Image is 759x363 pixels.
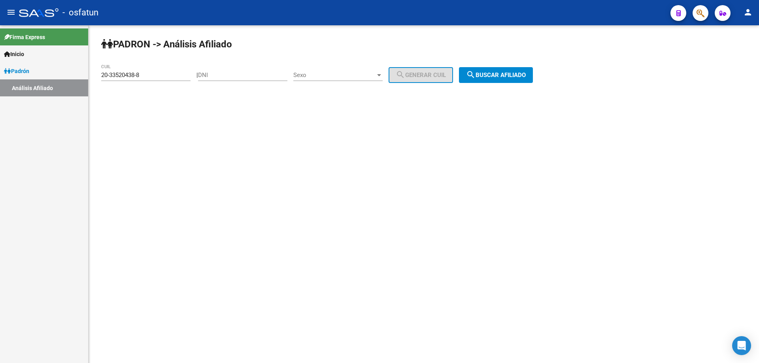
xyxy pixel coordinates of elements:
[4,50,24,58] span: Inicio
[389,67,453,83] button: Generar CUIL
[6,8,16,17] mat-icon: menu
[196,71,459,79] div: |
[466,70,476,79] mat-icon: search
[4,67,29,75] span: Padrón
[743,8,753,17] mat-icon: person
[466,71,526,79] span: Buscar afiliado
[396,71,446,79] span: Generar CUIL
[62,4,98,21] span: - osfatun
[396,70,405,79] mat-icon: search
[732,336,751,355] div: Open Intercom Messenger
[4,33,45,41] span: Firma Express
[101,39,232,50] strong: PADRON -> Análisis Afiliado
[459,67,533,83] button: Buscar afiliado
[293,71,376,79] span: Sexo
